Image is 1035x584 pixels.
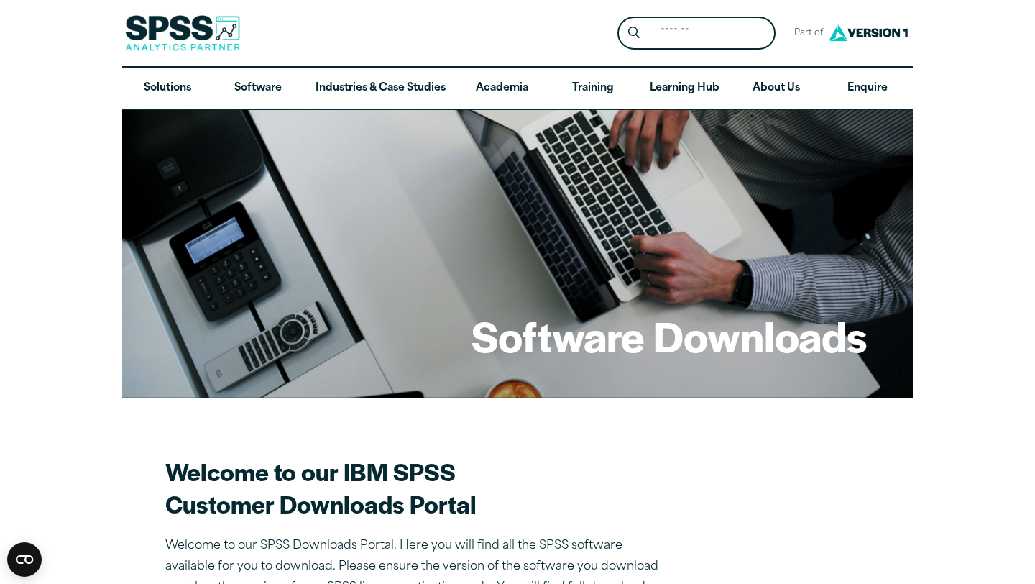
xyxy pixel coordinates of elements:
button: Search magnifying glass icon [621,20,648,47]
a: Training [548,68,638,109]
a: About Us [731,68,822,109]
svg: Search magnifying glass icon [628,27,640,39]
form: Site Header Search Form [617,17,776,50]
a: Academia [457,68,548,109]
a: Software [213,68,303,109]
h1: Software Downloads [471,308,867,364]
a: Industries & Case Studies [304,68,457,109]
img: Version1 Logo [825,19,911,46]
h2: Welcome to our IBM SPSS Customer Downloads Portal [165,455,668,520]
button: Open CMP widget [7,542,42,577]
a: Enquire [822,68,913,109]
a: Solutions [122,68,213,109]
span: Part of [787,23,825,44]
a: Learning Hub [638,68,731,109]
img: SPSS Analytics Partner [125,15,240,51]
nav: Desktop version of site main menu [122,68,913,109]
